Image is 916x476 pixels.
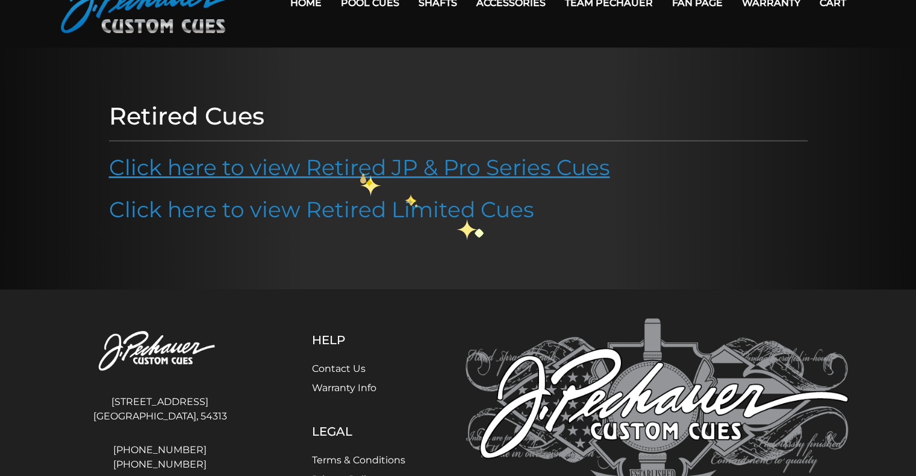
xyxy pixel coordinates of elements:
a: Click here to view Retired JP & Pro Series Cues [109,154,610,181]
a: Click here to view Retired Limited Cues [109,196,534,223]
img: Pechauer Custom Cues [68,318,252,385]
a: Terms & Conditions [312,454,405,466]
address: [STREET_ADDRESS] [GEOGRAPHIC_DATA], 54313 [68,390,252,428]
a: Contact Us [312,363,366,374]
h5: Legal [312,424,405,439]
a: [PHONE_NUMBER] [68,457,252,472]
h5: Help [312,333,405,347]
a: [PHONE_NUMBER] [68,443,252,457]
h1: Retired Cues [109,102,808,131]
a: Warranty Info [312,382,376,394]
